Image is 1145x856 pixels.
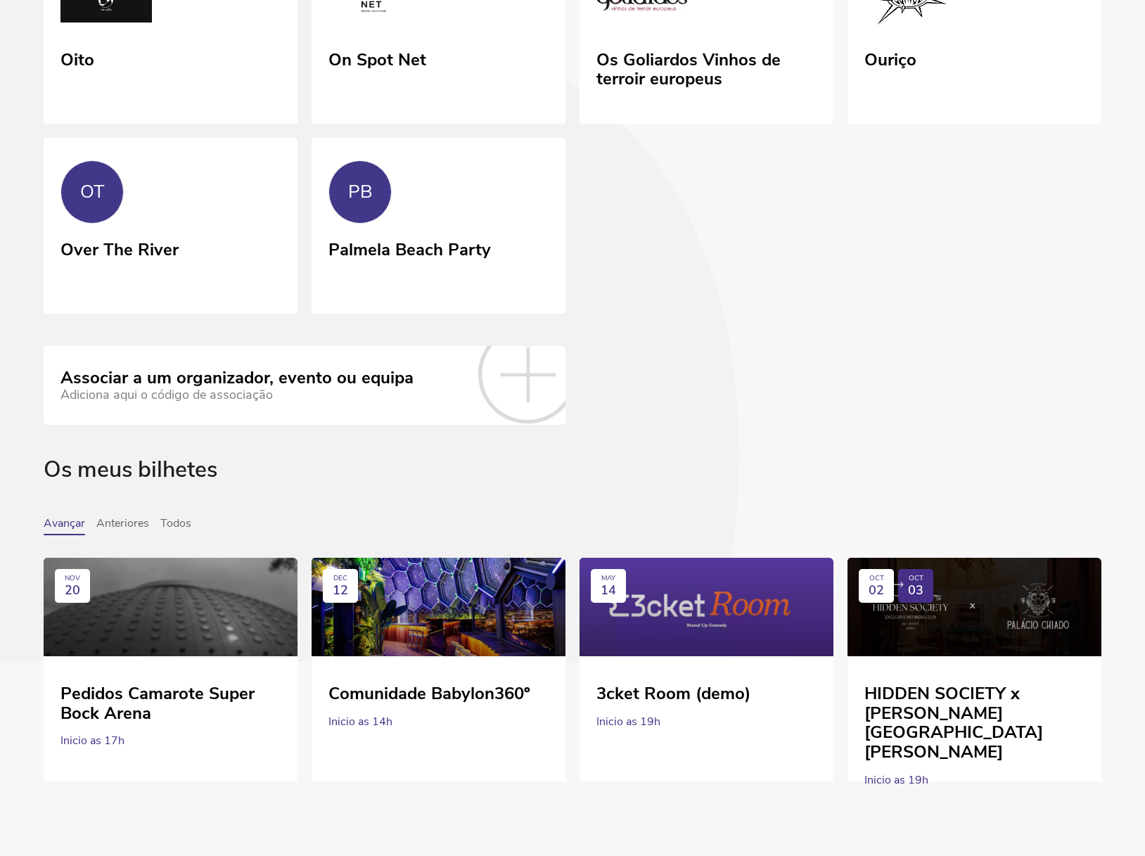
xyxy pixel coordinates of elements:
div: Palmela Beach Party [328,235,491,260]
div: PB [348,181,373,203]
span: 20 [65,583,80,598]
div: Associar a um organizador, evento ou equipa [60,369,414,388]
div: Os Goliardos Vinhos de terroir europeus [596,45,817,89]
div: OCT [909,575,923,583]
div: OCT [869,575,884,583]
div: Oito [60,45,94,70]
div: Over The River [60,235,179,260]
div: Inicio as 19h [596,704,817,739]
div: DEC [333,575,347,583]
button: Anteriores [96,517,149,535]
span: 02 [869,583,884,598]
div: Inicio as 17h [60,723,281,758]
a: OT Over The River [44,138,298,314]
button: Avançar [44,517,85,535]
div: NOV [65,575,80,583]
div: OT [80,181,105,203]
div: On Spot Net [328,45,426,70]
div: Os meus bilhetes [44,457,1101,517]
div: Comunidade Babylon360º [328,673,549,704]
span: 14 [601,583,616,598]
span: 12 [333,583,348,598]
div: MAY [601,575,615,583]
div: HIDDEN SOCIETY x [PERSON_NAME][GEOGRAPHIC_DATA][PERSON_NAME] [864,673,1085,762]
a: OCT 02 OCT 03 HIDDEN SOCIETY x [PERSON_NAME][GEOGRAPHIC_DATA][PERSON_NAME] Inicio as 19h [847,558,1101,765]
a: Associar a um organizador, evento ou equipa Adiciona aqui o código de associação [44,346,565,425]
button: Todos [160,517,191,535]
div: Inicio as 14h [328,704,549,739]
div: Pedidos Camarote Super Bock Arena [60,673,281,723]
a: MAY 14 3cket Room (demo) Inicio as 19h [580,558,833,765]
a: NOV 20 Pedidos Camarote Super Bock Arena Inicio as 17h [44,558,298,765]
div: 3cket Room (demo) [596,673,817,704]
div: Ouriço [864,45,916,70]
a: DEC 12 Comunidade Babylon360º Inicio as 14h [312,558,565,765]
div: Adiciona aqui o código de associação [60,388,414,402]
a: PB Palmela Beach Party [312,138,565,314]
div: Inicio as 19h [864,762,1085,798]
span: 03 [908,583,923,598]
